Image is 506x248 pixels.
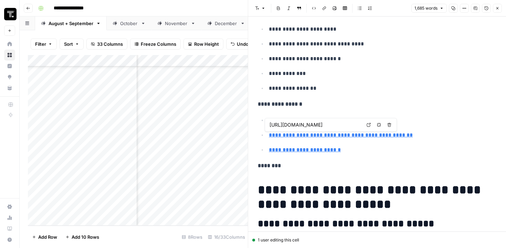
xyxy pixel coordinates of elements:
[107,17,151,30] a: October
[4,8,17,20] img: Thoughtspot Logo
[151,17,201,30] a: November
[414,5,438,11] span: 1,685 words
[72,234,99,240] span: Add 10 Rows
[35,41,46,47] span: Filter
[215,20,238,27] div: December
[97,41,123,47] span: 33 Columns
[64,41,73,47] span: Sort
[179,231,205,242] div: 8 Rows
[4,39,15,50] a: Home
[28,231,61,242] button: Add Row
[4,50,15,61] a: Browse
[226,39,253,50] button: Undo
[86,39,127,50] button: 33 Columns
[183,39,223,50] button: Row Height
[38,234,57,240] span: Add Row
[120,20,138,27] div: October
[61,231,103,242] button: Add 10 Rows
[141,41,176,47] span: Freeze Columns
[4,61,15,72] a: Insights
[31,39,57,50] button: Filter
[4,212,15,223] a: Usage
[4,201,15,212] a: Settings
[4,234,15,245] button: Help + Support
[237,41,249,47] span: Undo
[4,83,15,94] a: Your Data
[4,72,15,83] a: Opportunities
[194,41,219,47] span: Row Height
[60,39,84,50] button: Sort
[205,231,248,242] div: 16/33 Columns
[411,4,447,13] button: 1,685 words
[130,39,181,50] button: Freeze Columns
[165,20,188,27] div: November
[49,20,93,27] div: August + September
[252,237,502,243] div: 1 user editing this cell
[4,6,15,23] button: Workspace: Thoughtspot
[201,17,251,30] a: December
[4,223,15,234] a: Learning Hub
[35,17,107,30] a: August + September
